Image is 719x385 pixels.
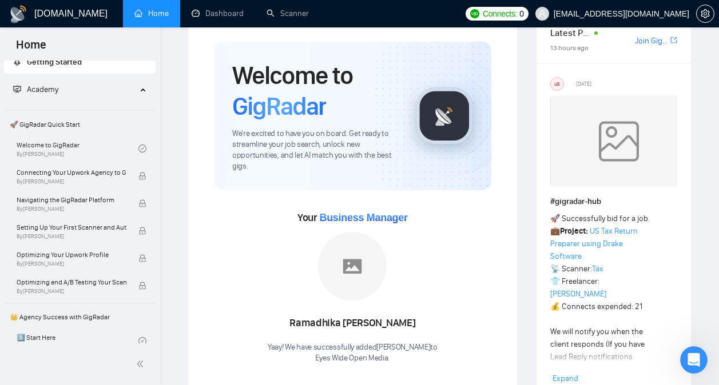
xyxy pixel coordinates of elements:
div: Can I apply to US-only jobs? [30,257,166,269]
span: GigRadar [232,91,326,122]
div: You can find more information about such BMs below: [18,225,178,247]
span: By [PERSON_NAME] [17,260,126,267]
button: setting [696,5,714,23]
a: [PERSON_NAME] [550,289,606,299]
span: fund-projection-screen [13,85,21,93]
span: 0 [519,7,524,20]
a: Tax [592,264,603,274]
span: By [PERSON_NAME] [17,233,126,240]
div: ✅ The agency's primary office location is verified in the [GEOGRAPHIC_DATA]/[GEOGRAPHIC_DATA] [18,141,178,185]
span: lock [138,282,146,290]
span: 👑 Agency Success with GigRadar [5,306,154,328]
div: Can I apply to US-only jobs?If you're interested in applying for jobs that are restricted… [19,248,178,302]
span: 🚀 GigRadar Quick Start [5,113,154,136]
span: export [670,35,677,45]
div: Before requesting an additional country-specific BM, please make sure that your agency meets ALL ... [18,51,178,107]
span: Latest Posts from the GigRadar Community [550,26,591,40]
span: rocket [13,58,21,66]
img: upwork-logo.png [470,9,479,18]
span: Home [7,37,55,61]
strong: Project: [560,226,588,236]
button: Home [179,8,201,30]
span: Academy [27,85,58,94]
a: 1️⃣ Start Here [17,328,138,354]
span: Getting Started [27,57,82,67]
span: Connects: [483,7,517,20]
img: Profile image for AI Assistant from GigRadar 📡 [33,10,51,28]
span: check-circle [138,337,146,345]
a: US Tax Return Preparer using Drake Software [550,226,638,261]
span: Optimizing Your Upwork Profile [17,249,126,260]
span: Navigating the GigRadar Platform [17,194,126,206]
span: We're excited to have you on board. Get ready to streamline your job search, unlock new opportuni... [232,129,398,172]
span: Business Manager [319,212,407,223]
a: searchScanner [267,9,309,18]
span: check-circle [138,145,146,153]
span: If you're interested in applying for jobs that are restricted… [30,270,153,291]
h1: # gigradar-hub [550,195,677,208]
iframe: Intercom live chat [680,346,708,374]
span: lock [138,172,146,180]
p: The team can also help [55,22,142,34]
span: Optimizing and A/B Testing Your Scanner for Better Results [17,276,126,288]
span: double-left [136,358,148,370]
a: export [670,35,677,46]
span: Academy [13,85,58,94]
button: go back [7,8,29,30]
li: Getting Started [4,51,156,74]
span: By [PERSON_NAME] [17,206,126,212]
a: Join GigRadar Slack Community [635,35,668,47]
img: weqQh+iSagEgQAAAABJRU5ErkJggg== [550,95,688,187]
h1: Welcome to [232,60,398,122]
a: homeHome [134,9,169,18]
span: 13 hours ago [550,44,589,52]
span: [DATE] [576,79,591,89]
span: By [PERSON_NAME] [17,178,126,185]
span: Your [297,211,408,224]
p: Eyes Wide Open Media . [268,353,438,364]
span: lock [138,227,146,235]
img: logo [9,5,27,23]
span: Expand [553,374,578,383]
a: setting [696,9,714,18]
a: Welcome to GigRadarBy[PERSON_NAME] [17,136,138,161]
h1: AI Assistant from GigRadar 📡 [55,5,178,22]
div: ✅ The agency owner is verified in the [GEOGRAPHIC_DATA]/[GEOGRAPHIC_DATA] [18,186,178,219]
img: gigradar-logo.png [416,87,473,145]
span: Setting Up Your First Scanner and Auto-Bidder [17,222,126,233]
img: placeholder.png [318,232,387,300]
span: lock [138,254,146,262]
span: Connecting Your Upwork Agency to GigRadar [17,167,126,178]
div: Ramadhika [PERSON_NAME] [268,314,438,333]
span: By [PERSON_NAME] [17,288,126,295]
div: Yaay! We have successfully added [PERSON_NAME] to [268,342,438,364]
span: user [538,10,546,18]
div: US [551,78,563,90]
a: dashboardDashboard [192,9,244,18]
div: Close [201,8,221,29]
span: lock [138,199,146,207]
div: ✅ The freelancer is verified in the [GEOGRAPHIC_DATA]/[GEOGRAPHIC_DATA] [18,107,178,141]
